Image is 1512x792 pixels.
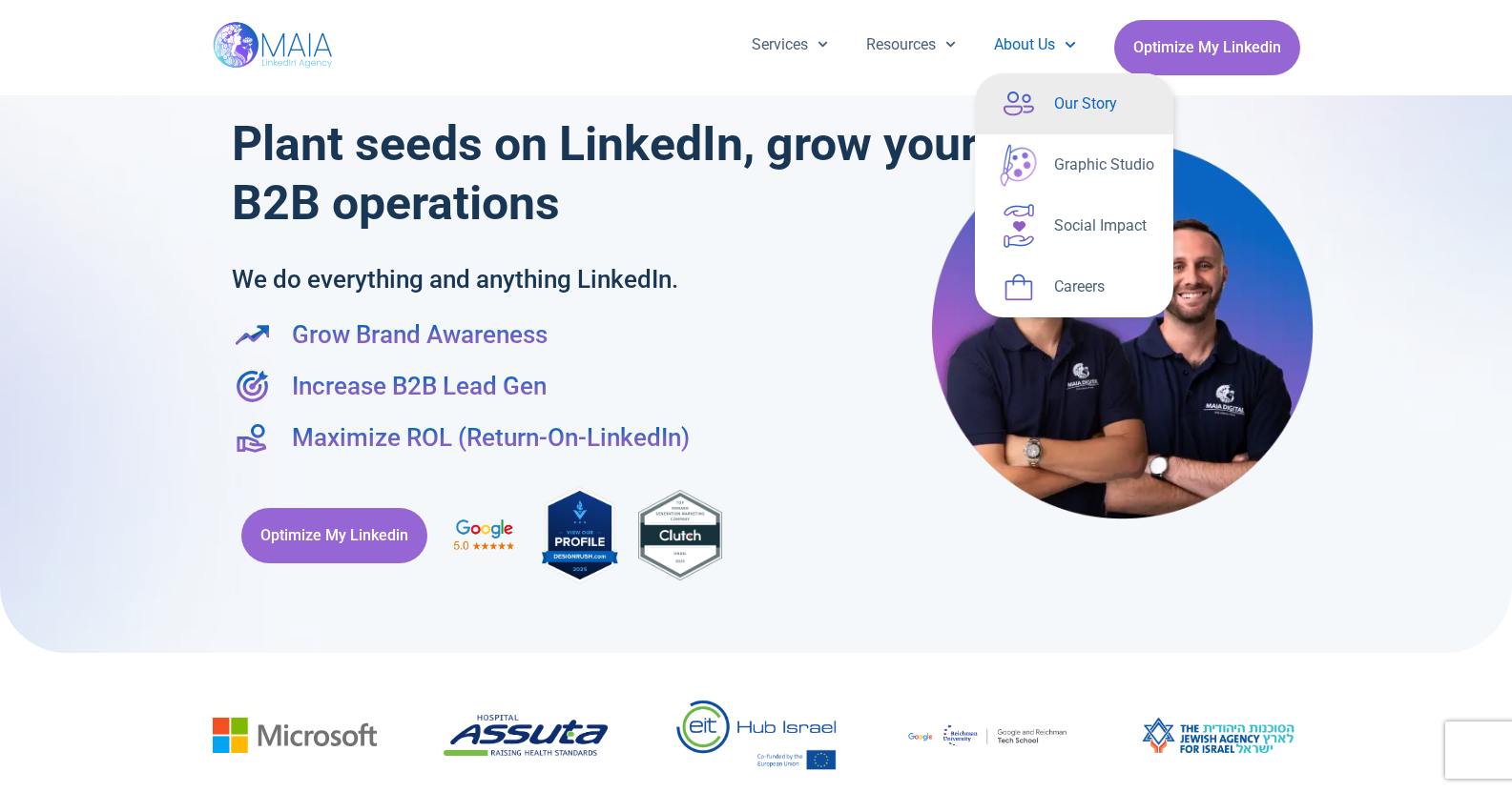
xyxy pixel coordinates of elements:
[444,715,608,763] div: 5 / 19
[733,20,847,70] a: Services
[287,316,548,353] span: Grow Brand Awareness
[733,20,1095,70] nav: Menu
[1136,706,1300,764] img: image003 (1)
[975,73,1173,134] a: Our Story
[232,114,986,233] h1: Plant seeds on LinkedIn, grow your B2B operations
[932,140,1314,519] img: Maia Digital- Shay & Eli
[542,484,618,586] img: MAIA Digital's rating on DesignRush, the industry-leading B2B Marketplace connecting brands with ...
[847,20,975,70] a: Resources
[975,73,1173,317] ul: About Us
[241,508,427,563] a: Optimize My Linkedin
[674,700,839,778] div: 6 / 19
[975,256,1173,317] a: Careers
[287,368,547,404] span: Increase B2B Lead Gen
[975,20,1094,70] a: About Us
[287,419,690,456] span: Maximize ROL (Return-On-LinkedIn)
[232,261,862,297] h2: We do everything and anything LinkedIn.
[975,134,1173,195] a: Graphic Studio
[905,717,1069,760] div: 7 / 19
[674,700,839,771] img: EIT-HUB-ISRAEL-LOGO-SUMMIT-1-1024x444 (1)
[444,715,608,757] img: download (32)
[213,718,377,753] img: microsoft-6
[1114,20,1300,75] a: Optimize My Linkedin
[260,518,408,554] span: Optimize My Linkedin
[1133,30,1281,66] span: Optimize My Linkedin
[975,195,1173,256] a: Social Impact
[213,718,377,760] div: 4 / 19
[905,717,1069,753] img: google-logo (1)
[1136,706,1300,771] div: 8 / 19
